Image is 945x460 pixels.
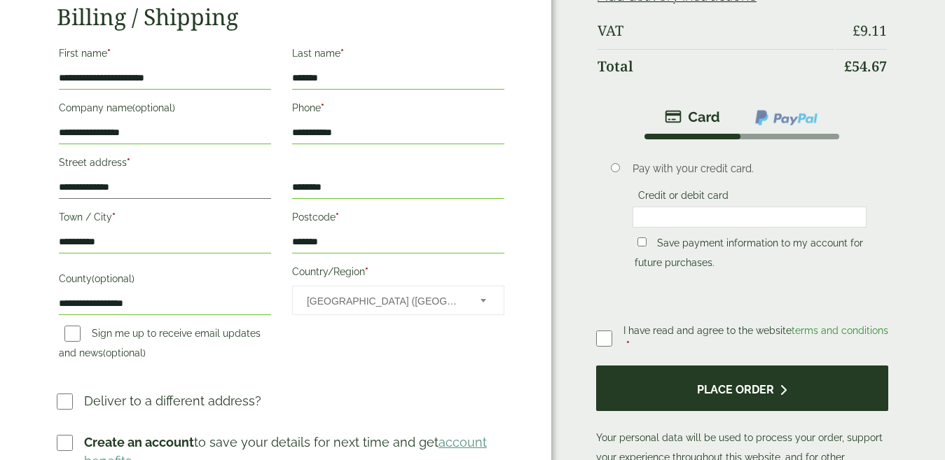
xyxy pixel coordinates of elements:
[127,157,130,168] abbr: required
[59,43,271,67] label: First name
[112,211,116,223] abbr: required
[792,325,888,336] a: terms and conditions
[107,48,111,59] abbr: required
[292,98,504,122] label: Phone
[84,435,194,449] strong: Create an account
[844,57,887,76] bdi: 54.67
[365,266,368,277] abbr: required
[292,43,504,67] label: Last name
[92,273,134,284] span: (optional)
[59,98,271,122] label: Company name
[665,109,720,125] img: stripe.png
[623,325,888,336] span: I have read and agree to the website
[336,211,339,223] abbr: required
[59,269,271,293] label: County
[637,211,863,223] iframe: Secure card payment input frame
[84,391,261,410] p: Deliver to a different address?
[598,14,834,48] th: VAT
[59,328,261,363] label: Sign me up to receive email updates and news
[633,190,734,205] label: Credit or debit card
[754,109,819,127] img: ppcp-gateway.png
[292,286,504,315] span: Country/Region
[292,207,504,231] label: Postcode
[59,153,271,176] label: Street address
[57,4,506,30] h2: Billing / Shipping
[853,21,860,40] span: £
[633,161,867,176] p: Pay with your credit card.
[853,21,887,40] bdi: 9.11
[132,102,175,113] span: (optional)
[103,347,146,358] span: (optional)
[596,365,888,411] button: Place order
[64,326,81,342] input: Sign me up to receive email updates and news(optional)
[635,237,863,272] label: Save payment information to my account for future purchases.
[307,286,462,316] span: United Kingdom (UK)
[626,340,630,351] abbr: required
[59,207,271,231] label: Town / City
[292,262,504,286] label: Country/Region
[598,49,834,83] th: Total
[340,48,344,59] abbr: required
[844,57,852,76] span: £
[321,102,324,113] abbr: required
